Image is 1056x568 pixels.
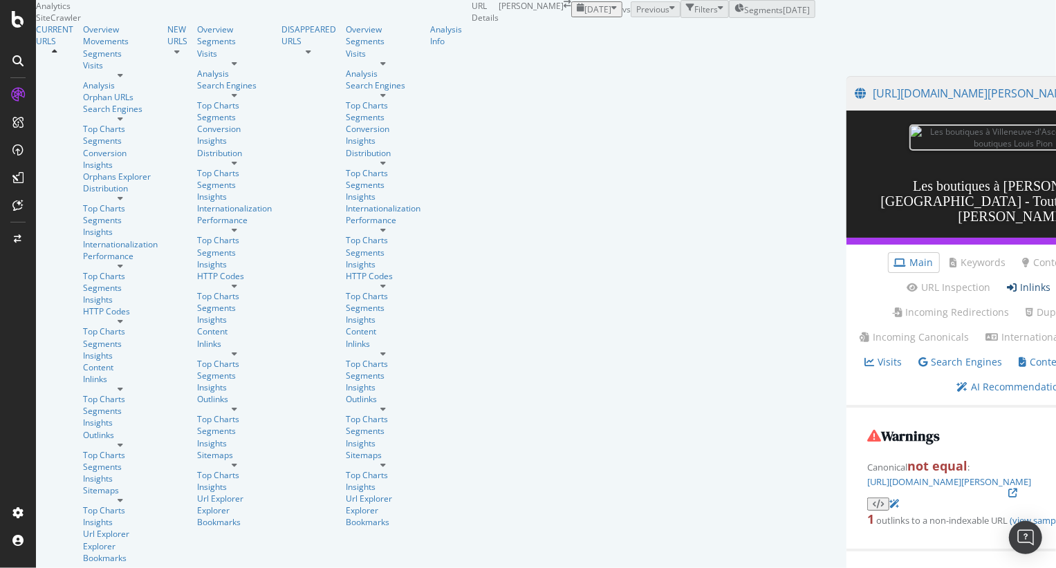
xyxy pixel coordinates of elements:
[346,179,420,191] a: Segments
[197,167,272,179] a: Top Charts
[346,100,420,111] a: Top Charts
[346,425,420,437] a: Segments
[83,123,158,135] a: Top Charts
[83,484,158,496] a: Sitemaps
[346,338,420,350] a: Inlinks
[197,191,272,202] a: Insights
[197,79,272,91] a: Search Engines
[197,413,272,425] div: Top Charts
[197,214,272,226] div: Performance
[346,302,420,314] div: Segments
[83,270,158,282] a: Top Charts
[860,330,969,344] a: Incoming Canonicals
[197,449,272,461] a: Sitemaps
[197,100,272,111] a: Top Charts
[83,238,158,250] div: Internationalization
[83,528,158,540] a: Url Explorer
[197,135,272,146] a: Insights
[346,68,420,79] a: Analysis
[83,294,158,305] div: Insights
[197,290,272,302] div: Top Charts
[346,214,420,226] a: Performance
[197,481,272,493] a: Insights
[83,393,158,405] div: Top Charts
[346,290,420,302] div: Top Charts
[346,358,420,370] div: Top Charts
[83,79,158,91] a: Analysis
[346,413,420,425] a: Top Charts
[83,135,158,146] a: Segments
[83,305,158,317] a: HTTP Codes
[197,35,272,47] div: Segments
[346,469,420,481] a: Top Charts
[346,493,420,504] a: Url Explorer
[83,350,158,361] a: Insights
[867,498,889,511] button: View HTML Source
[346,449,420,461] a: Sitemaps
[346,234,420,246] div: Top Charts
[83,449,158,461] div: Top Charts
[346,35,420,47] div: Segments
[197,234,272,246] a: Top Charts
[197,358,272,370] a: Top Charts
[346,111,420,123] a: Segments
[346,79,420,91] div: Search Engines
[197,123,272,135] div: Conversion
[346,504,420,528] a: Explorer Bookmarks
[346,202,420,214] div: Internationalization
[281,23,336,47] a: DISAPPEARED URLS
[167,23,187,47] a: NEW URLS
[783,4,810,16] div: [DATE]
[346,258,420,270] div: Insights
[197,23,272,35] a: Overview
[346,135,420,146] a: Insights
[197,381,272,393] a: Insights
[83,516,158,528] a: Insights
[892,305,1009,319] a: Incoming Redirections
[346,147,420,159] a: Distribution
[197,48,272,59] a: Visits
[197,370,272,381] div: Segments
[197,202,272,214] div: Internationalization
[197,258,272,270] div: Insights
[83,202,158,214] a: Top Charts
[346,393,420,405] a: Outlinks
[83,250,158,262] div: Performance
[83,338,158,350] a: Segments
[346,247,420,258] a: Segments
[197,314,272,325] a: Insights
[346,381,420,393] a: Insights
[346,23,420,35] a: Overview
[83,540,158,564] a: Explorer Bookmarks
[197,147,272,159] div: Distribution
[83,429,158,441] div: Outlinks
[950,256,1006,269] a: Keywords
[197,270,272,282] div: HTTP Codes
[346,167,420,179] a: Top Charts
[83,214,158,226] a: Segments
[907,457,967,474] strong: not equal
[894,256,934,269] a: Main
[346,481,420,493] a: Insights
[867,511,874,527] strong: 1
[83,282,158,294] a: Segments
